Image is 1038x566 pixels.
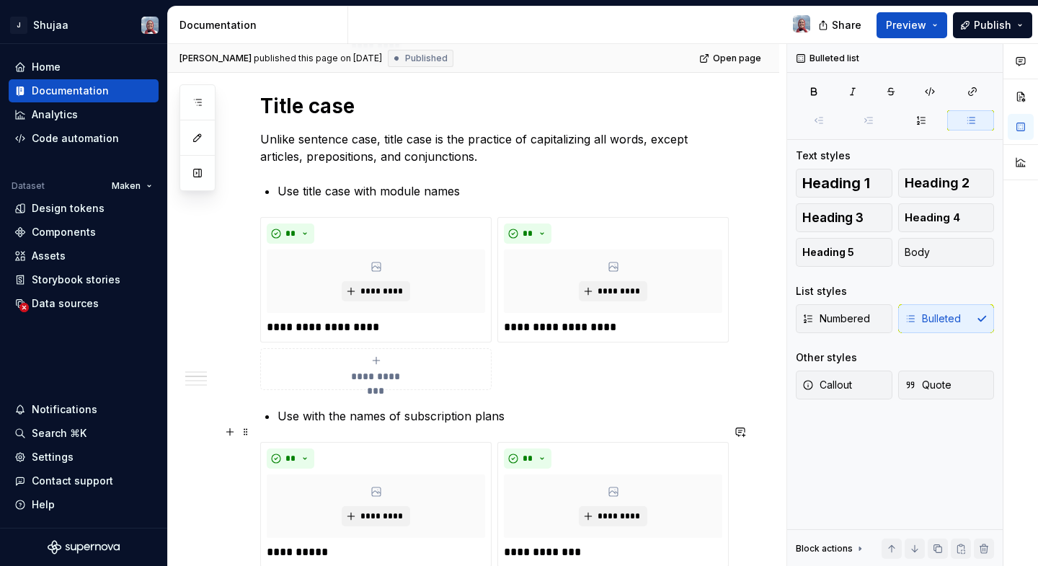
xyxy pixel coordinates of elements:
[802,211,864,225] span: Heading 3
[32,474,113,488] div: Contact support
[811,12,871,38] button: Share
[9,292,159,315] a: Data sources
[796,539,866,559] div: Block actions
[32,498,55,512] div: Help
[3,9,164,40] button: JShujaaSarah Dorra
[796,169,892,198] button: Heading 1
[802,311,870,326] span: Numbered
[260,93,722,119] h1: Title case
[9,398,159,421] button: Notifications
[32,225,96,239] div: Components
[32,249,66,263] div: Assets
[974,18,1011,32] span: Publish
[886,18,926,32] span: Preview
[32,201,105,216] div: Design tokens
[713,53,761,64] span: Open page
[9,56,159,79] a: Home
[9,446,159,469] a: Settings
[9,268,159,291] a: Storybook stories
[141,17,159,34] img: Sarah Dorra
[12,180,45,192] div: Dataset
[802,176,870,190] span: Heading 1
[695,48,768,68] a: Open page
[802,378,852,392] span: Callout
[32,402,97,417] div: Notifications
[9,221,159,244] a: Components
[796,149,851,163] div: Text styles
[10,17,27,34] div: J
[33,18,68,32] div: Shujaa
[32,296,99,311] div: Data sources
[9,469,159,492] button: Contact support
[877,12,947,38] button: Preview
[796,350,857,365] div: Other styles
[832,18,861,32] span: Share
[796,371,892,399] button: Callout
[905,378,951,392] span: Quote
[278,407,722,425] p: Use with the names of subscription plans
[32,107,78,122] div: Analytics
[32,273,120,287] div: Storybook stories
[405,53,448,64] span: Published
[32,84,109,98] div: Documentation
[112,180,141,192] span: Maken
[796,284,847,299] div: List styles
[48,540,120,554] svg: Supernova Logo
[9,197,159,220] a: Design tokens
[9,244,159,267] a: Assets
[796,238,892,267] button: Heading 5
[32,131,119,146] div: Code automation
[898,238,995,267] button: Body
[898,203,995,232] button: Heading 4
[278,182,722,200] p: Use title case with module names
[9,79,159,102] a: Documentation
[802,245,854,260] span: Heading 5
[898,169,995,198] button: Heading 2
[796,543,853,554] div: Block actions
[898,371,995,399] button: Quote
[796,304,892,333] button: Numbered
[9,422,159,445] button: Search ⌘K
[9,493,159,516] button: Help
[32,60,61,74] div: Home
[905,211,960,225] span: Heading 4
[9,103,159,126] a: Analytics
[260,131,722,165] p: Unlike sentence case, title case is the practice of capitalizing all words, except articles, prep...
[32,450,74,464] div: Settings
[905,176,970,190] span: Heading 2
[953,12,1032,38] button: Publish
[793,15,810,32] img: Sarah Dorra
[179,18,342,32] div: Documentation
[32,426,86,441] div: Search ⌘K
[796,203,892,232] button: Heading 3
[179,53,252,64] span: [PERSON_NAME]
[9,127,159,150] a: Code automation
[905,245,930,260] span: Body
[105,176,159,196] button: Maken
[254,53,382,64] div: published this page on [DATE]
